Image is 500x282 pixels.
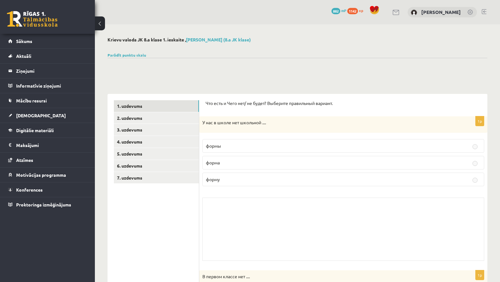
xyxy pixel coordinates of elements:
[114,112,199,124] a: 2. uzdevums
[411,9,417,16] img: Marija Vorobeja
[108,37,487,42] h2: Krievu valoda JK 8.a klase 1. ieskaite ,
[202,120,453,126] p: У нас в школе нет школьной ....
[16,187,43,193] span: Konferences
[472,161,478,166] input: форма
[8,123,87,138] a: Digitālie materiāli
[472,144,478,149] input: формы
[331,8,340,14] span: 882
[8,138,87,152] a: Maksājumi
[8,153,87,167] a: Atzīmes
[16,202,71,207] span: Proktoringa izmēģinājums
[202,273,453,280] p: В первом классе нет ....
[206,176,220,182] span: форму
[331,8,346,13] a: 882 mP
[8,49,87,63] a: Aktuāli
[114,148,199,160] a: 5. uzdevums
[359,8,363,13] span: xp
[421,9,461,15] a: [PERSON_NAME]
[475,270,484,280] p: 1p
[16,64,87,78] legend: Ziņojumi
[347,8,358,14] span: 1142
[206,160,220,165] span: форма
[16,113,66,118] span: [DEMOGRAPHIC_DATA]
[472,178,478,183] input: форму
[114,136,199,148] a: 4. uzdevums
[8,108,87,123] a: [DEMOGRAPHIC_DATA]
[347,8,366,13] a: 1142 xp
[16,53,31,59] span: Aktuāli
[8,182,87,197] a: Konferences
[16,157,33,163] span: Atzīmes
[114,160,199,172] a: 6. uzdevums
[8,78,87,93] a: Informatīvie ziņojumi
[16,98,47,103] span: Mācību resursi
[8,197,87,212] a: Proktoringa izmēģinājums
[8,64,87,78] a: Ziņojumi
[16,127,54,133] span: Digitālie materiāli
[16,38,32,44] span: Sākums
[16,172,66,178] span: Motivācijas programma
[114,124,199,136] a: 3. uzdevums
[186,37,251,42] a: [PERSON_NAME] (8.a JK klase)
[206,100,481,107] p: Что есть и Чего нет/ не будет? Выберите правильный вариант.
[108,52,146,58] a: Parādīt punktu skalu
[114,100,199,112] a: 1. uzdevums
[8,168,87,182] a: Motivācijas programma
[114,172,199,184] a: 7. uzdevums
[7,11,58,27] a: Rīgas 1. Tālmācības vidusskola
[206,143,221,149] span: формы
[8,93,87,108] a: Mācību resursi
[8,34,87,48] a: Sākums
[16,78,87,93] legend: Informatīvie ziņojumi
[475,116,484,126] p: 1p
[341,8,346,13] span: mP
[16,138,87,152] legend: Maksājumi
